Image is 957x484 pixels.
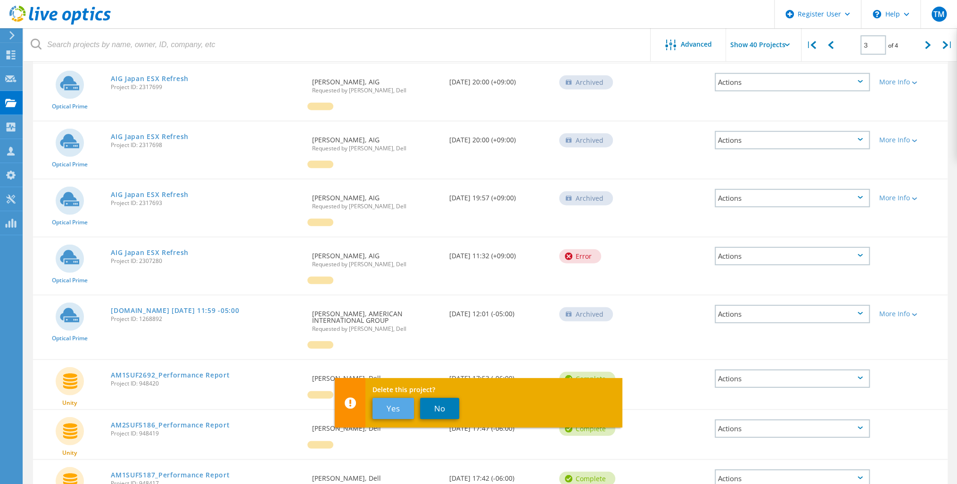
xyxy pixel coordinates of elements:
span: Optical Prime [52,104,88,109]
span: Optical Prime [52,220,88,225]
span: Advanced [681,41,712,48]
div: Actions [715,131,870,149]
div: [PERSON_NAME], AIG [307,122,445,161]
div: More Info [879,79,943,85]
span: Requested by [PERSON_NAME], Dell [312,204,440,209]
div: Complete [559,372,615,386]
button: No [420,398,459,419]
span: Optical Prime [52,336,88,341]
span: Project ID: 2307280 [111,258,303,264]
svg: \n [873,10,881,18]
a: AIG Japan ESX Refresh [111,191,189,198]
div: Error [559,249,601,263]
span: of 4 [888,41,898,49]
div: Archived [559,133,613,148]
div: | [801,28,821,62]
div: [PERSON_NAME], Dell [307,410,445,441]
span: Project ID: 948420 [111,381,303,386]
a: AIG Japan ESX Refresh [111,249,189,256]
div: Archived [559,307,613,321]
a: AM1SUF2692_Performance Report [111,372,230,378]
div: [PERSON_NAME], AIG [307,64,445,103]
span: Unity [62,400,77,406]
div: Archived [559,75,613,90]
div: Archived [559,191,613,205]
div: [DATE] 17:53 (-06:00) [445,360,554,391]
div: [DATE] 11:32 (+09:00) [445,238,554,269]
span: Unity [62,450,77,456]
div: More Info [879,311,943,317]
span: Project ID: 2317699 [111,84,303,90]
div: Actions [715,369,870,388]
input: Search projects by name, owner, ID, company, etc [24,28,651,61]
span: TM [933,10,944,18]
span: Project ID: 2317693 [111,200,303,206]
span: Requested by [PERSON_NAME], Dell [312,146,440,151]
span: Requested by [PERSON_NAME], Dell [312,88,440,93]
span: Project ID: 1268892 [111,316,303,322]
div: [PERSON_NAME], AMERICAN INTERNATIONAL GROUP [307,295,445,341]
a: [DOMAIN_NAME] [DATE] 11:59 -05:00 [111,307,239,314]
div: Actions [715,189,870,207]
div: [PERSON_NAME], AIG [307,238,445,277]
button: Yes [372,398,414,419]
a: AM2SUF5186_Performance Report [111,422,230,428]
a: Live Optics Dashboard [9,20,111,26]
span: Optical Prime [52,278,88,283]
a: AIG Japan ESX Refresh [111,75,189,82]
div: Actions [715,73,870,91]
span: Optical Prime [52,162,88,167]
div: [PERSON_NAME], AIG [307,180,445,219]
div: [DATE] 12:01 (-05:00) [445,295,554,327]
div: Actions [715,305,870,323]
div: More Info [879,137,943,143]
div: [PERSON_NAME], Dell [307,360,445,391]
span: Project ID: 2317698 [111,142,303,148]
div: Complete [559,422,615,436]
a: AM1SUF5187_Performance Report [111,472,230,478]
div: More Info [879,195,943,201]
a: AIG Japan ESX Refresh [111,133,189,140]
span: Requested by [PERSON_NAME], Dell [312,262,440,267]
span: Delete this project? [372,386,614,393]
div: [DATE] 20:00 (+09:00) [445,122,554,153]
div: | [938,28,957,62]
span: Project ID: 948419 [111,431,303,436]
div: [DATE] 19:57 (+09:00) [445,180,554,211]
div: Actions [715,419,870,438]
span: Requested by [PERSON_NAME], Dell [312,326,440,332]
div: [DATE] 20:00 (+09:00) [445,64,554,95]
div: Actions [715,247,870,265]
